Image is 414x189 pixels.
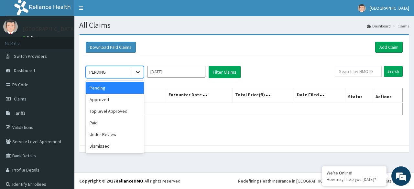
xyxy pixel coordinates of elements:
[86,42,136,53] button: Download Paid Claims
[370,5,409,11] span: [GEOGRAPHIC_DATA]
[14,110,26,116] span: Tariffs
[74,173,414,189] footer: All rights reserved.
[345,88,373,103] th: Status
[14,96,27,102] span: Claims
[14,68,35,73] span: Dashboard
[89,69,106,75] div: PENDING
[367,23,391,29] a: Dashboard
[79,21,409,29] h1: All Claims
[14,53,47,59] span: Switch Providers
[86,94,144,105] div: Approved
[358,4,366,12] img: User Image
[86,105,144,117] div: Top level Approved
[232,88,294,103] th: Total Price(₦)
[115,178,143,184] a: RelianceHMO
[166,88,232,103] th: Encounter Date
[327,177,382,182] p: How may I help you today?
[23,26,76,32] p: [GEOGRAPHIC_DATA]
[147,66,205,78] input: Select Month and Year
[86,140,144,152] div: Dismissed
[3,19,18,34] img: User Image
[294,88,345,103] th: Date Filed
[86,82,144,94] div: Pending
[391,23,409,29] li: Claims
[23,35,38,40] a: Online
[335,66,382,77] input: Search by HMO ID
[327,170,382,176] div: We're Online!
[238,178,409,184] div: Redefining Heath Insurance in [GEOGRAPHIC_DATA] using Telemedicine and Data Science!
[373,88,402,103] th: Actions
[86,129,144,140] div: Under Review
[209,66,241,78] button: Filter Claims
[375,42,403,53] a: Add Claim
[384,66,403,77] input: Search
[79,178,145,184] strong: Copyright © 2017 .
[86,117,144,129] div: Paid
